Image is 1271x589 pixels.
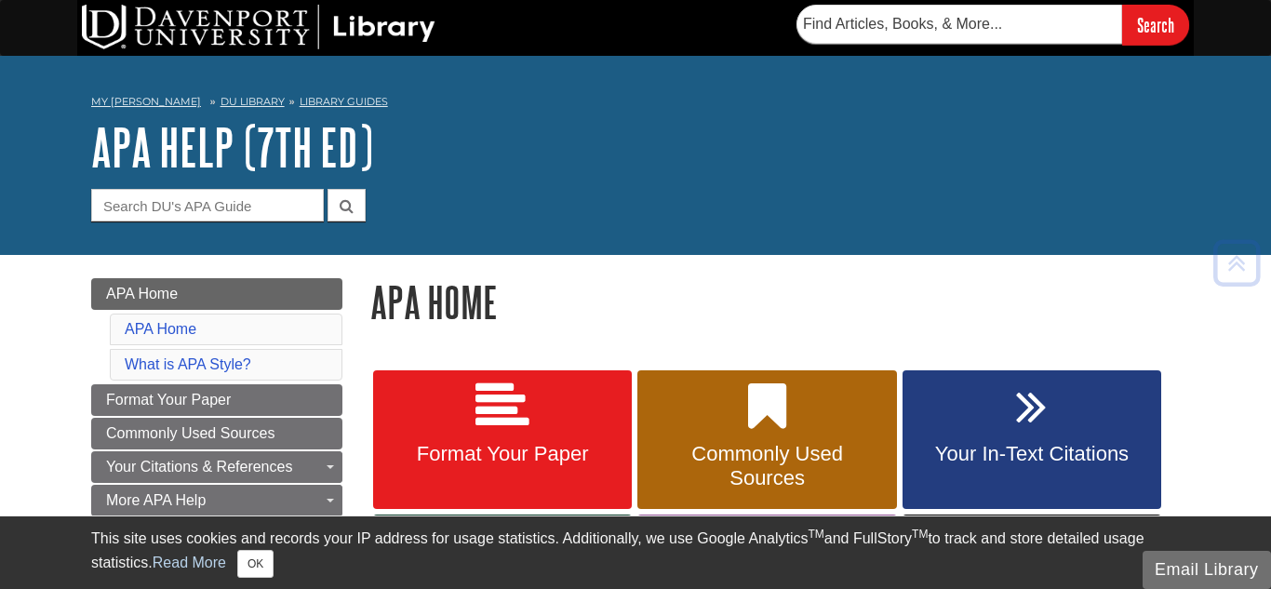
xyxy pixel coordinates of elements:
[1207,250,1266,275] a: Back to Top
[903,370,1161,510] a: Your In-Text Citations
[125,356,251,372] a: What is APA Style?
[796,5,1122,44] input: Find Articles, Books, & More...
[106,425,274,441] span: Commonly Used Sources
[637,370,896,510] a: Commonly Used Sources
[237,550,274,578] button: Close
[221,95,285,108] a: DU Library
[91,189,324,221] input: Search DU's APA Guide
[91,451,342,483] a: Your Citations & References
[125,321,196,337] a: APA Home
[106,492,206,508] span: More APA Help
[82,5,435,49] img: DU Library
[1122,5,1189,45] input: Search
[106,459,292,475] span: Your Citations & References
[91,118,373,176] a: APA Help (7th Ed)
[106,392,231,408] span: Format Your Paper
[796,5,1189,45] form: Searches DU Library's articles, books, and more
[373,370,632,510] a: Format Your Paper
[370,278,1180,326] h1: APA Home
[91,89,1180,119] nav: breadcrumb
[808,528,823,541] sup: TM
[91,384,342,416] a: Format Your Paper
[106,286,178,301] span: APA Home
[153,555,226,570] a: Read More
[91,94,201,110] a: My [PERSON_NAME]
[1143,551,1271,589] button: Email Library
[91,528,1180,578] div: This site uses cookies and records your IP address for usage statistics. Additionally, we use Goo...
[912,528,928,541] sup: TM
[300,95,388,108] a: Library Guides
[916,442,1147,466] span: Your In-Text Citations
[91,418,342,449] a: Commonly Used Sources
[91,485,342,516] a: More APA Help
[91,278,342,310] a: APA Home
[387,442,618,466] span: Format Your Paper
[651,442,882,490] span: Commonly Used Sources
